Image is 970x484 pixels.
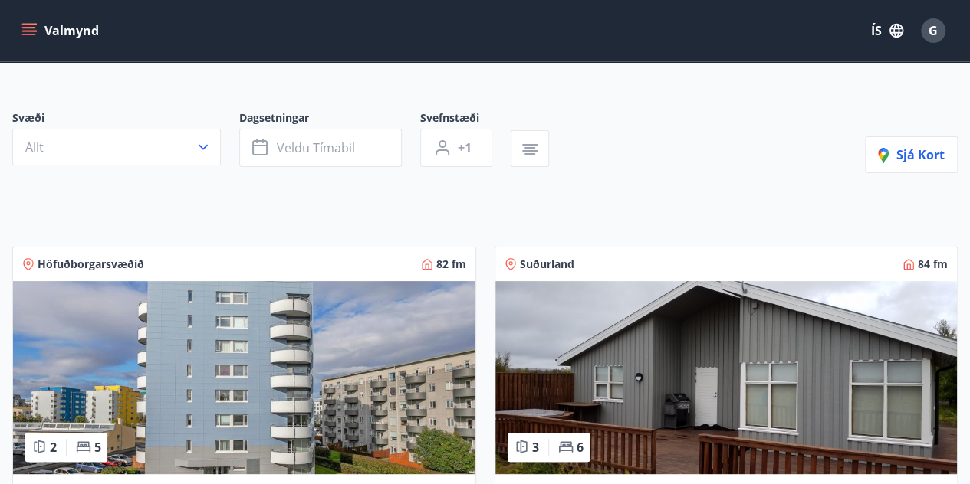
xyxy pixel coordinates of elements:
span: Höfuðborgarsvæðið [38,257,144,272]
img: Paella dish [495,281,958,474]
button: menu [18,17,105,44]
span: +1 [458,139,472,156]
span: Sjá kort [878,146,945,163]
span: Dagsetningar [239,110,420,129]
span: 84 fm [918,257,948,272]
button: Veldu tímabil [239,129,402,167]
span: 3 [532,439,539,456]
span: Suðurland [520,257,574,272]
button: ÍS [863,17,912,44]
span: 82 fm [436,257,466,272]
span: 5 [94,439,101,456]
button: Allt [12,129,221,165]
button: +1 [420,129,492,167]
img: Paella dish [13,281,475,474]
span: Allt [25,139,44,155]
button: G [915,12,952,49]
span: Svæði [12,110,239,129]
span: G [929,22,938,39]
span: Svefnstæði [420,110,511,129]
span: 2 [50,439,57,456]
span: 6 [577,439,584,456]
span: Veldu tímabil [277,139,355,156]
button: Sjá kort [865,136,958,173]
